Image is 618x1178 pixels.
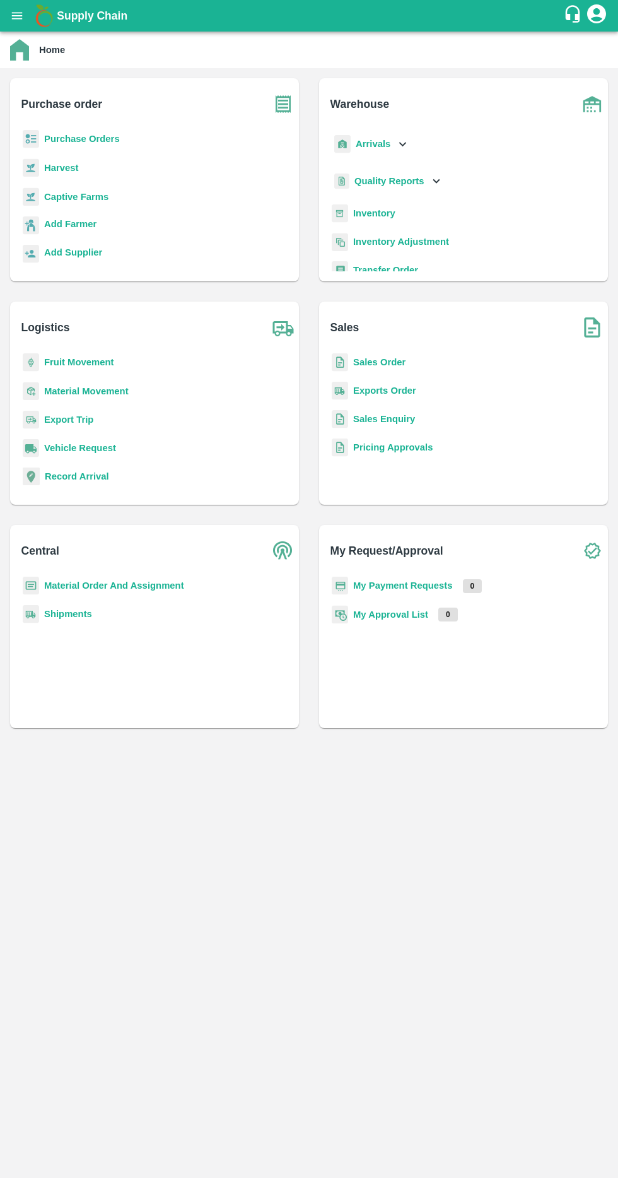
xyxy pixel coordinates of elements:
div: Arrivals [332,130,410,158]
img: whInventory [332,204,348,223]
b: Arrivals [356,139,390,149]
b: Supply Chain [57,9,127,22]
a: Export Trip [44,415,93,425]
img: qualityReport [334,174,349,189]
a: Sales Enquiry [353,414,415,424]
a: Material Order And Assignment [44,580,184,591]
div: account of current user [585,3,608,29]
img: approval [332,605,348,624]
img: truck [267,312,299,343]
p: 0 [463,579,482,593]
b: Home [39,45,65,55]
p: 0 [438,608,458,621]
b: Central [21,542,59,560]
b: Logistics [21,319,70,336]
a: Material Movement [44,386,129,396]
img: harvest [23,158,39,177]
a: Pricing Approvals [353,442,433,452]
b: My Request/Approval [330,542,443,560]
a: Inventory Adjustment [353,237,449,247]
img: centralMaterial [23,577,39,595]
img: check [576,535,608,567]
b: Purchase order [21,95,102,113]
img: recordArrival [23,468,40,485]
img: supplier [23,245,39,263]
img: warehouse [576,88,608,120]
img: inventory [332,233,348,251]
a: Transfer Order [353,265,418,275]
img: shipments [332,382,348,400]
img: logo [32,3,57,28]
a: Shipments [44,609,92,619]
img: central [267,535,299,567]
a: Record Arrival [45,471,109,481]
a: Supply Chain [57,7,563,25]
img: material [23,382,39,401]
img: sales [332,439,348,457]
b: Sales [330,319,359,336]
a: Harvest [44,163,78,173]
img: sales [332,353,348,372]
img: whArrival [334,135,351,153]
div: Quality Reports [332,168,443,194]
img: delivery [23,411,39,429]
img: reciept [23,130,39,148]
img: harvest [23,187,39,206]
a: My Payment Requests [353,580,453,591]
a: Add Supplier [44,245,102,262]
a: Purchase Orders [44,134,120,144]
b: Quality Reports [354,176,424,186]
a: Inventory [353,208,395,218]
img: shipments [23,605,39,623]
img: soSales [576,312,608,343]
a: My Approval List [353,610,428,620]
a: Exports Order [353,386,416,396]
button: open drawer [3,1,32,30]
img: payment [332,577,348,595]
b: Add Farmer [44,219,96,229]
b: Warehouse [330,95,390,113]
a: Vehicle Request [44,443,116,453]
a: Fruit Movement [44,357,114,367]
a: Add Farmer [44,217,96,234]
img: vehicle [23,439,39,457]
b: Add Supplier [44,247,102,257]
img: home [10,39,29,61]
img: fruit [23,353,39,372]
img: farmer [23,216,39,235]
img: sales [332,410,348,428]
img: purchase [267,88,299,120]
div: customer-support [563,4,585,27]
a: Captive Farms [44,192,108,202]
img: whTransfer [332,261,348,280]
a: Sales Order [353,357,405,367]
